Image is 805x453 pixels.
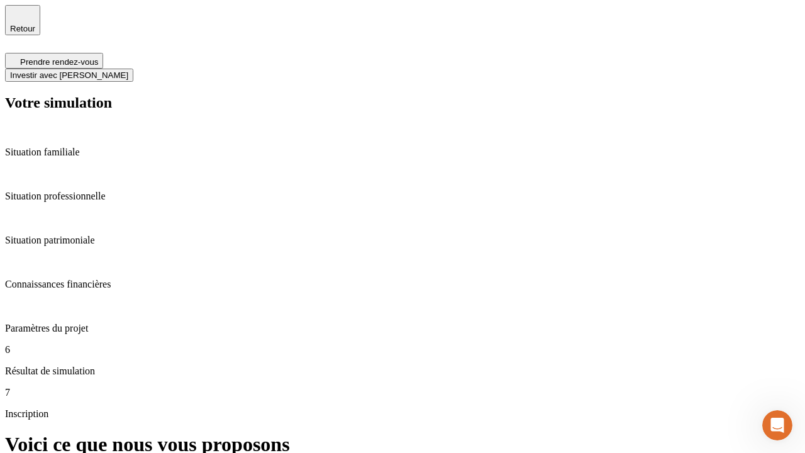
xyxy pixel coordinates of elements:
[5,69,133,82] button: Investir avec [PERSON_NAME]
[10,70,128,80] span: Investir avec [PERSON_NAME]
[762,410,792,440] iframe: Intercom live chat
[5,147,800,158] p: Situation familiale
[5,235,800,246] p: Situation patrimoniale
[20,57,98,67] span: Prendre rendez-vous
[5,366,800,377] p: Résultat de simulation
[5,53,103,69] button: Prendre rendez-vous
[10,24,35,33] span: Retour
[5,323,800,334] p: Paramètres du projet
[5,344,800,355] p: 6
[5,279,800,290] p: Connaissances financières
[5,387,800,398] p: 7
[5,94,800,111] h2: Votre simulation
[5,191,800,202] p: Situation professionnelle
[5,408,800,420] p: Inscription
[5,5,40,35] button: Retour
